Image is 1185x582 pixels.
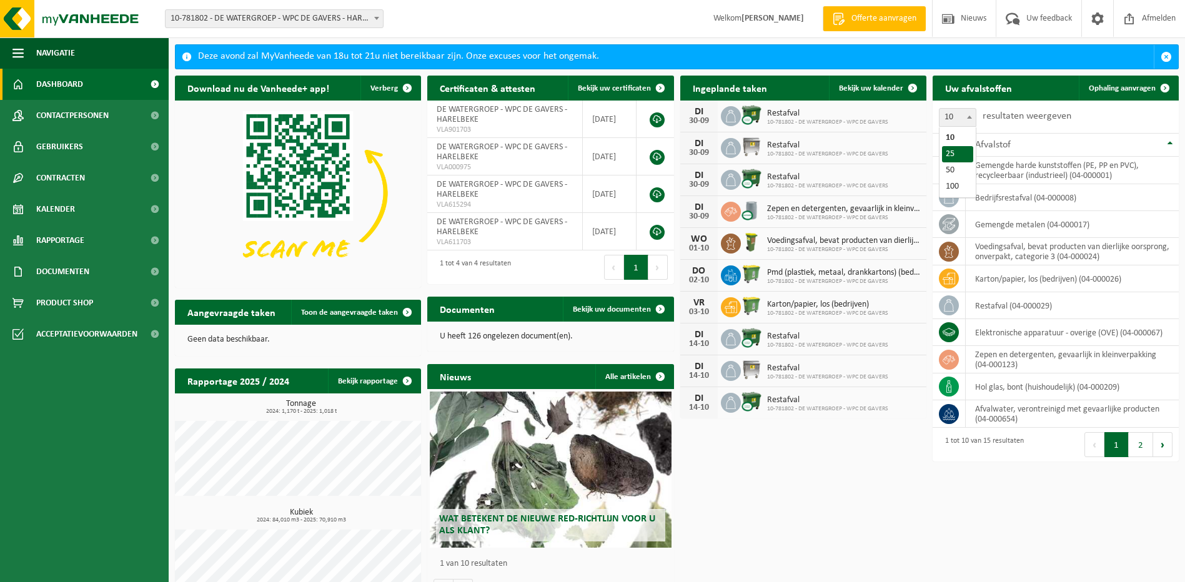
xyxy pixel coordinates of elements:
[437,237,573,247] span: VLA611703
[563,297,673,322] a: Bekijk uw documenten
[175,101,421,285] img: Download de VHEPlus App
[741,200,762,221] img: LP-LD-00200-CU
[741,359,762,380] img: WB-1100-GAL-GY-01
[687,149,711,157] div: 30-09
[624,255,648,280] button: 1
[573,305,651,313] span: Bekijk uw documenten
[440,560,667,568] p: 1 van 10 resultaten
[687,340,711,348] div: 14-10
[942,179,973,195] li: 100
[437,180,567,199] span: DE WATERGROEP - WPC DE GAVERS - HARELBEKE
[437,162,573,172] span: VLA000975
[966,292,1179,319] td: restafval (04-000029)
[437,217,567,237] span: DE WATERGROEP - WPC DE GAVERS - HARELBEKE
[687,117,711,126] div: 30-09
[687,139,711,149] div: DI
[36,287,93,318] span: Product Shop
[680,76,780,100] h2: Ingeplande taken
[741,232,762,253] img: WB-0060-HPE-GN-50
[767,119,888,126] span: 10-781802 - DE WATERGROEP - WPC DE GAVERS
[767,278,920,285] span: 10-781802 - DE WATERGROEP - WPC DE GAVERS
[427,297,507,321] h2: Documenten
[829,76,925,101] a: Bekijk uw kalender
[767,150,888,158] span: 10-781802 - DE WATERGROEP - WPC DE GAVERS
[36,131,83,162] span: Gebruikers
[427,364,483,388] h2: Nieuws
[187,335,409,344] p: Geen data beschikbaar.
[767,332,888,342] span: Restafval
[767,373,888,381] span: 10-781802 - DE WATERGROEP - WPC DE GAVERS
[767,246,920,254] span: 10-781802 - DE WATERGROEP - WPC DE GAVERS
[942,146,973,162] li: 25
[1089,84,1156,92] span: Ophaling aanvragen
[181,517,421,523] span: 2024: 84,010 m3 - 2025: 70,910 m3
[36,194,75,225] span: Kalender
[741,104,762,126] img: WB-1100-CU
[36,162,85,194] span: Contracten
[648,255,668,280] button: Next
[966,373,1179,400] td: hol glas, bont (huishoudelijk) (04-000209)
[181,508,421,523] h3: Kubiek
[36,256,89,287] span: Documenten
[687,403,711,412] div: 14-10
[767,204,920,214] span: Zepen en detergenten, gevaarlijk in kleinverpakking
[439,514,655,536] span: Wat betekent de nieuwe RED-richtlijn voor u als klant?
[942,162,973,179] li: 50
[36,318,137,350] span: Acceptatievoorwaarden
[741,136,762,157] img: WB-1100-GAL-GY-01
[568,76,673,101] a: Bekijk uw certificaten
[578,84,651,92] span: Bekijk uw certificaten
[301,308,398,317] span: Toon de aangevraagde taken
[370,84,398,92] span: Verberg
[767,236,920,246] span: Voedingsafval, bevat producten van dierlijke oorsprong, onverpakt, categorie 3
[175,368,302,393] h2: Rapportage 2025 / 2024
[767,214,920,222] span: 10-781802 - DE WATERGROEP - WPC DE GAVERS
[741,391,762,412] img: WB-1100-CU
[687,212,711,221] div: 30-09
[437,142,567,162] span: DE WATERGROEP - WPC DE GAVERS - HARELBEKE
[767,363,888,373] span: Restafval
[430,392,671,548] a: Wat betekent de nieuwe RED-richtlijn voor u als klant?
[823,6,926,31] a: Offerte aanvragen
[687,393,711,403] div: DI
[1079,76,1178,101] a: Ophaling aanvragen
[1153,432,1173,457] button: Next
[767,109,888,119] span: Restafval
[839,84,903,92] span: Bekijk uw kalender
[767,182,888,190] span: 10-781802 - DE WATERGROEP - WPC DE GAVERS
[687,202,711,212] div: DI
[175,300,288,324] h2: Aangevraagde taken
[437,200,573,210] span: VLA615294
[36,37,75,69] span: Navigatie
[939,108,976,127] span: 10
[175,76,342,100] h2: Download nu de Vanheede+ app!
[966,400,1179,428] td: afvalwater, verontreinigd met gevaarlijke producten (04-000654)
[437,125,573,135] span: VLA901703
[583,175,637,213] td: [DATE]
[166,10,383,27] span: 10-781802 - DE WATERGROEP - WPC DE GAVERS - HARELBEKE
[966,211,1179,238] td: gemengde metalen (04-000017)
[36,69,83,100] span: Dashboard
[687,276,711,285] div: 02-10
[933,76,1024,100] h2: Uw afvalstoffen
[595,364,673,389] a: Alle artikelen
[437,105,567,124] span: DE WATERGROEP - WPC DE GAVERS - HARELBEKE
[966,184,1179,211] td: bedrijfsrestafval (04-000008)
[741,14,804,23] strong: [PERSON_NAME]
[687,244,711,253] div: 01-10
[687,362,711,372] div: DI
[767,172,888,182] span: Restafval
[1084,432,1104,457] button: Previous
[687,234,711,244] div: WO
[181,408,421,415] span: 2024: 1,170 t - 2025: 1,018 t
[966,238,1179,265] td: voedingsafval, bevat producten van dierlijke oorsprong, onverpakt, categorie 3 (04-000024)
[291,300,420,325] a: Toon de aangevraagde taken
[848,12,920,25] span: Offerte aanvragen
[687,266,711,276] div: DO
[741,327,762,348] img: WB-1100-CU
[687,180,711,189] div: 30-09
[966,265,1179,292] td: karton/papier, los (bedrijven) (04-000026)
[767,141,888,150] span: Restafval
[741,295,762,317] img: WB-0770-HPE-GN-51
[966,346,1179,373] td: zepen en detergenten, gevaarlijk in kleinverpakking (04-000123)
